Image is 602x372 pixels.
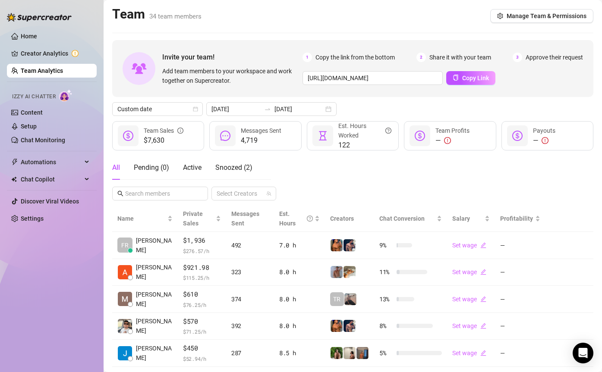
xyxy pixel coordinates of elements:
[136,263,173,281] span: [PERSON_NAME]
[331,320,343,332] img: JG
[344,239,356,251] img: Axel
[7,13,72,22] img: logo-BBDzfeDw.svg
[183,343,221,353] span: $450
[59,89,72,102] img: AI Chatter
[21,172,82,186] span: Chat Copilot
[279,348,320,358] div: 8.5 h
[526,53,583,62] span: Approve their request
[118,319,132,333] img: Rick Gino Tarce…
[415,131,425,141] span: dollar-circle
[495,313,545,340] td: —
[183,316,221,327] span: $570
[274,104,324,114] input: End date
[231,294,269,304] div: 374
[21,123,37,130] a: Setup
[500,215,533,222] span: Profitability
[241,135,281,146] span: 4,719
[331,347,343,359] img: Nathaniel
[183,235,221,246] span: $1,936
[21,198,79,205] a: Discover Viral Videos
[452,242,486,249] a: Set wageedit
[231,210,259,227] span: Messages Sent
[385,121,391,140] span: question-circle
[136,316,173,335] span: [PERSON_NAME]
[429,53,491,62] span: Share it with your team
[379,348,393,358] span: 5 %
[344,266,356,278] img: Zac
[338,140,391,150] span: 122
[183,354,221,363] span: $ 52.94 /h
[136,344,173,363] span: [PERSON_NAME]
[118,346,132,360] img: Rupert T.
[533,127,555,134] span: Payouts
[21,137,65,144] a: Chat Monitoring
[480,350,486,356] span: edit
[21,47,90,60] a: Creator Analytics exclamation-circle
[211,104,261,114] input: Start date
[112,6,202,22] h2: Team
[21,33,37,40] a: Home
[12,93,56,101] span: Izzy AI Chatter
[215,163,252,172] span: Snoozed ( 2 )
[379,267,393,277] span: 11 %
[162,66,299,85] span: Add team members to your workspace and work together on Supercreator.
[183,247,221,255] span: $ 276.57 /h
[21,215,44,222] a: Settings
[117,191,123,197] span: search
[573,343,593,363] div: Open Intercom Messenger
[480,323,486,329] span: edit
[21,155,82,169] span: Automations
[149,13,202,20] span: 34 team members
[125,189,196,198] input: Search members
[379,241,393,250] span: 9 %
[11,176,17,182] img: Chat Copilot
[231,267,269,277] div: 323
[435,127,470,134] span: Team Profits
[123,131,133,141] span: dollar-circle
[512,131,523,141] span: dollar-circle
[177,126,183,135] span: info-circle
[183,273,221,282] span: $ 115.25 /h
[183,263,221,273] span: $921.98
[112,163,120,173] div: All
[495,259,545,286] td: —
[162,52,303,63] span: Invite your team!
[318,131,328,141] span: hourglass
[279,267,320,277] div: 8.0 h
[117,103,198,116] span: Custom date
[444,137,451,144] span: exclamation-circle
[279,241,320,250] div: 7.0 h
[344,293,356,305] img: LC
[183,163,202,172] span: Active
[507,13,586,19] span: Manage Team & Permissions
[136,236,173,255] span: [PERSON_NAME]
[118,265,132,279] img: Adrian Custodio
[279,321,320,331] div: 8.0 h
[144,135,183,146] span: $7,630
[264,106,271,113] span: to
[344,347,356,359] img: Ralphy
[435,135,470,146] div: —
[193,106,198,112] span: calendar
[325,206,374,232] th: Creators
[279,209,313,228] div: Est. Hours
[112,206,178,232] th: Name
[379,321,393,331] span: 8 %
[220,131,230,141] span: message
[144,126,183,135] div: Team Sales
[513,53,522,62] span: 3
[480,242,486,248] span: edit
[344,320,356,332] img: Axel
[303,53,312,62] span: 1
[121,241,129,250] span: FR
[338,121,391,140] div: Est. Hours Worked
[134,163,169,173] div: Pending ( 0 )
[480,269,486,275] span: edit
[11,159,18,166] span: thunderbolt
[241,127,281,134] span: Messages Sent
[452,215,470,222] span: Salary
[453,75,459,81] span: copy
[279,294,320,304] div: 8.0 h
[264,106,271,113] span: swap-right
[118,292,132,306] img: Mariane Subia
